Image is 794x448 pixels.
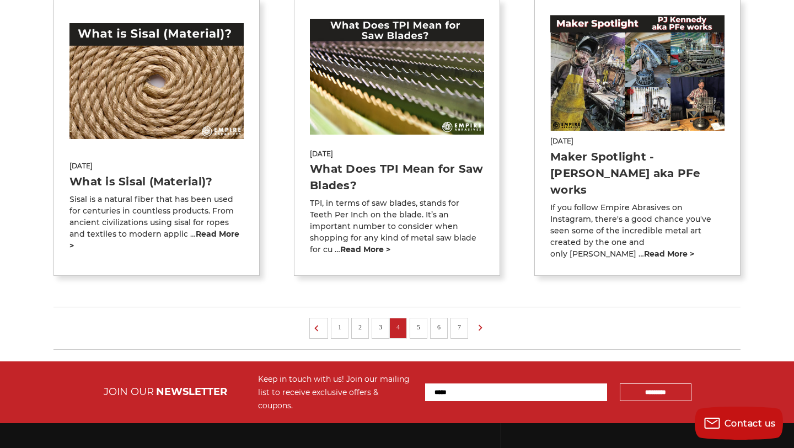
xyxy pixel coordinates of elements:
span: Contact us [725,418,776,429]
p: TPI, in terms of saw blades, stands for Teeth Per Inch on the blade. It’s an important number to ... [310,198,484,255]
a: What Does TPI Mean for Saw Blades? [310,162,484,192]
img: What is Sisal (Material)? [69,23,244,139]
span: [DATE] [310,149,484,159]
a: 2 [355,321,366,333]
a: read more > [69,229,239,250]
a: 3 [375,321,386,333]
a: What is Sisal (Material)? [69,175,212,188]
img: Maker Spotlight - PJ Kennedy aka PFe works [550,15,725,131]
a: Maker Spotlight - [PERSON_NAME] aka PFe works [550,150,700,196]
button: Contact us [695,407,783,440]
span: NEWSLETTER [156,386,227,398]
a: read more > [340,244,390,254]
a: 7 [454,321,465,333]
div: Keep in touch with us! Join our mailing list to receive exclusive offers & coupons. [258,372,414,412]
span: JOIN OUR [104,386,154,398]
a: read more > [644,249,694,259]
span: [DATE] [550,136,725,146]
a: 1 [334,321,345,333]
span: [DATE] [69,161,244,171]
a: 6 [433,321,444,333]
p: If you follow Empire Abrasives on Instagram, there's a good chance you've seen some of the incred... [550,202,725,260]
a: 5 [413,321,424,333]
img: What Does TPI Mean for Saw Blades? [310,19,484,135]
a: 4 [393,321,404,333]
p: Sisal is a natural fiber that has been used for centuries in countless products. From ancient civ... [69,194,244,252]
